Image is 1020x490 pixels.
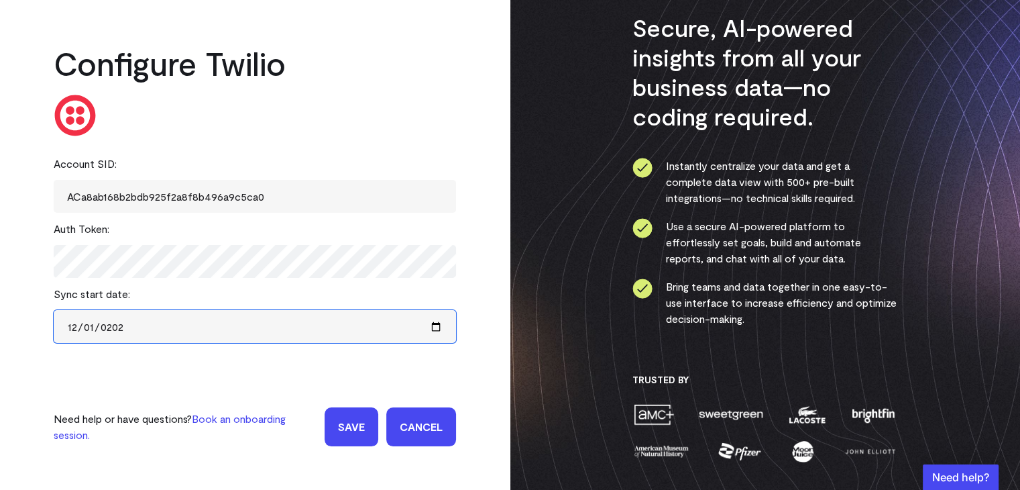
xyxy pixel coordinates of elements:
[632,158,897,206] li: Instantly centralize your data and get a complete data view with 500+ pre-built integrations—no t...
[849,403,897,426] img: brightfin-a251e171.png
[789,440,816,463] img: moon-juice-c312e729.png
[697,403,764,426] img: sweetgreen-1d1fb32c.png
[54,43,456,83] h2: Configure Twilio
[54,411,317,443] p: Need help or have questions?
[386,407,456,446] a: Cancel
[717,440,763,463] img: pfizer-e137f5fc.png
[54,94,97,137] img: twilio-bb9abf6c.svg
[632,403,675,426] img: amc-0b11a8f1.png
[632,279,897,327] li: Bring teams and data together in one easy-to-use interface to increase efficiency and optimize de...
[325,407,378,446] input: Save
[787,403,827,426] img: lacoste-7a6b0538.png
[632,374,897,386] h3: Trusted By
[632,158,653,178] img: ico-check-circle-4b19435c.svg
[54,213,456,245] div: Auth Token:
[632,279,653,299] img: ico-check-circle-4b19435c.svg
[632,13,897,131] h3: Secure, AI-powered insights from all your business data—no coding required.
[843,440,897,463] img: john-elliott-25751c40.png
[54,148,456,180] div: Account SID:
[632,440,690,463] img: amnh-5afada46.png
[632,218,897,266] li: Use a secure AI-powered platform to effortlessly set goals, build and automate reports, and chat ...
[54,278,456,310] div: Sync start date:
[632,218,653,238] img: ico-check-circle-4b19435c.svg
